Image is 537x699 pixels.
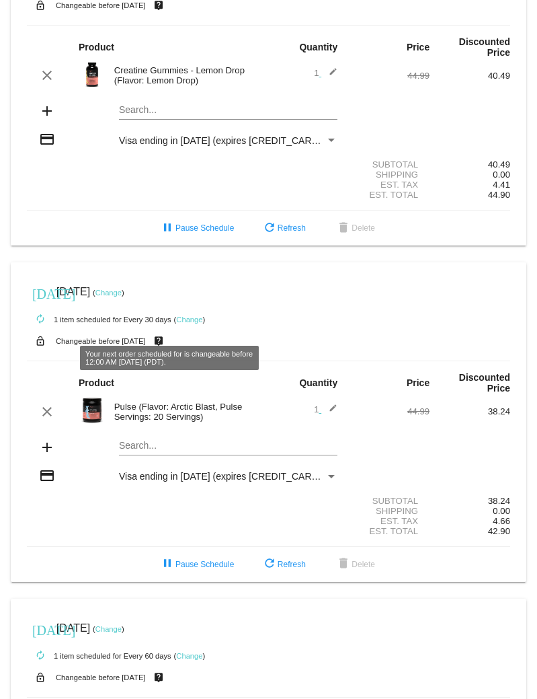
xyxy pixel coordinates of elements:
mat-icon: credit_card [39,468,55,484]
span: 1 [314,404,337,414]
small: ( ) [93,625,124,633]
strong: Price [407,377,429,388]
mat-icon: pause [159,221,175,237]
a: Change [95,625,122,633]
mat-select: Payment Method [119,471,337,482]
mat-icon: [DATE] [32,621,48,637]
div: 44.99 [349,406,429,416]
a: Change [176,652,202,660]
mat-icon: credit_card [39,131,55,147]
span: 0.00 [493,170,510,180]
mat-select: Payment Method [119,135,337,146]
mat-icon: live_help [151,669,167,686]
input: Search... [119,441,337,451]
div: Pulse (Flavor: Arctic Blast, Pulse Servings: 20 Servings) [108,402,269,422]
mat-icon: add [39,103,55,119]
div: Subtotal [349,159,429,170]
mat-icon: live_help [151,332,167,350]
div: Est. Total [349,190,429,200]
mat-icon: edit [321,404,337,420]
button: Delete [325,552,386,577]
div: 38.24 [429,406,510,416]
div: Est. Tax [349,516,429,526]
button: Pause Schedule [149,552,245,577]
mat-icon: autorenew [32,648,48,664]
strong: Discounted Price [459,36,510,58]
div: Shipping [349,506,429,516]
span: Refresh [261,223,306,233]
img: Image-1-Creatine-Gummies-Roman-Berezecky_optimized.png [79,61,106,88]
a: Change [176,316,202,324]
strong: Product [79,42,114,52]
mat-icon: edit [321,67,337,83]
button: Pause Schedule [149,216,245,240]
strong: Price [407,42,429,52]
a: Change [95,289,122,297]
mat-icon: delete [335,556,352,573]
mat-icon: [DATE] [32,285,48,301]
mat-icon: lock_open [32,669,48,686]
input: Search... [119,105,337,116]
span: 4.66 [493,516,510,526]
button: Delete [325,216,386,240]
span: Pause Schedule [159,223,234,233]
span: Pause Schedule [159,560,234,569]
span: Refresh [261,560,306,569]
div: Subtotal [349,496,429,506]
div: Creatine Gummies - Lemon Drop (Flavor: Lemon Drop) [108,65,269,85]
mat-icon: pause [159,556,175,573]
span: 4.41 [493,180,510,190]
small: ( ) [174,316,206,324]
mat-icon: lock_open [32,332,48,350]
small: Changeable before [DATE] [56,673,146,682]
small: 1 item scheduled for Every 30 days [27,316,171,324]
strong: Quantity [299,42,337,52]
button: Refresh [251,552,317,577]
button: Refresh [251,216,317,240]
span: Delete [335,223,375,233]
small: Changeable before [DATE] [56,1,146,9]
small: 1 item scheduled for Every 60 days [27,652,171,660]
span: 1 [314,68,337,78]
span: 0.00 [493,506,510,516]
span: 42.90 [488,526,510,536]
span: Visa ending in [DATE] (expires [CREDIT_CARD_DATA]) [119,135,353,146]
small: Changeable before [DATE] [56,337,146,345]
div: 40.49 [429,71,510,81]
div: Est. Total [349,526,429,536]
div: 38.24 [429,496,510,506]
mat-icon: refresh [261,221,278,237]
div: 44.99 [349,71,429,81]
small: ( ) [93,289,124,297]
mat-icon: refresh [261,556,278,573]
strong: Discounted Price [459,372,510,394]
mat-icon: delete [335,221,352,237]
span: 44.90 [488,190,510,200]
mat-icon: add [39,439,55,455]
div: 40.49 [429,159,510,170]
mat-icon: autorenew [32,311,48,328]
strong: Product [79,377,114,388]
div: Shipping [349,170,429,180]
mat-icon: clear [39,67,55,83]
div: Est. Tax [349,180,429,190]
mat-icon: clear [39,404,55,420]
span: Delete [335,560,375,569]
span: Visa ending in [DATE] (expires [CREDIT_CARD_DATA]) [119,471,353,482]
strong: Quantity [299,377,337,388]
small: ( ) [174,652,206,660]
img: Pulse20S-Arctic-Blast-transp.png [79,397,106,424]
